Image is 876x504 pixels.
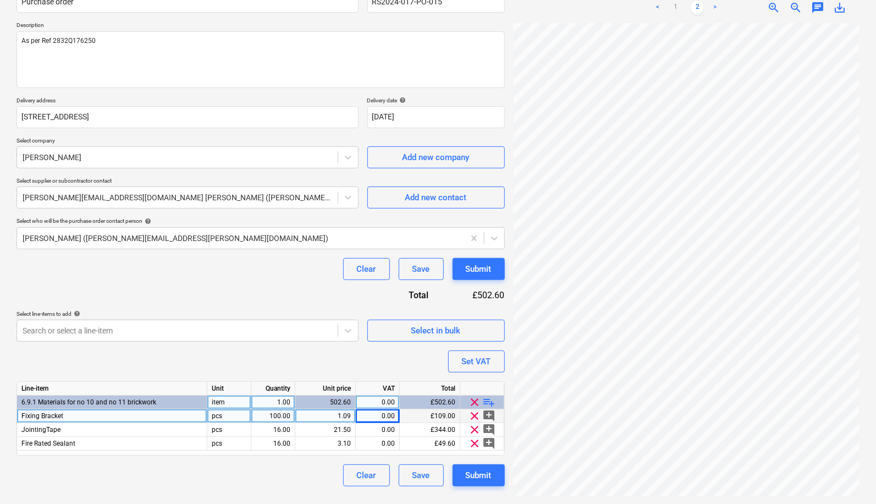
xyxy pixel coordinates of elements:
a: Page 1 [669,1,682,14]
span: chat [811,1,824,14]
div: Quantity [251,382,295,396]
button: Set VAT [448,350,505,372]
div: 0.00 [360,437,395,451]
span: help [142,218,151,224]
div: Unit price [295,382,356,396]
button: Add new company [367,146,505,168]
div: pcs [207,409,251,423]
span: clear [469,396,482,409]
span: save_alt [833,1,846,14]
iframe: Chat Widget [821,451,876,504]
div: Add new contact [405,190,467,205]
div: Total [400,382,460,396]
div: 1.00 [256,396,290,409]
div: 502.60 [300,396,351,409]
div: Add new company [403,150,470,165]
span: help [71,310,80,317]
div: 100.00 [256,409,290,423]
span: clear [469,437,482,450]
div: Save [412,468,430,483]
p: Select supplier or subcontractor contact [16,177,359,187]
span: add_comment [483,409,496,423]
a: Next page [708,1,721,14]
button: Submit [453,258,505,280]
input: Delivery address [16,106,359,128]
button: Submit [453,464,505,486]
span: 6.9.1 Materials for no 10 and no 11 brickwork [21,398,156,406]
div: 0.00 [360,396,395,409]
span: add_comment [483,423,496,436]
span: help [398,97,406,103]
textarea: As per Ref 2832Q176250 [16,31,505,88]
button: Clear [343,464,390,486]
div: Delivery date [367,97,505,104]
button: Add new contact [367,187,505,209]
input: Delivery date not specified [367,106,505,128]
div: pcs [207,423,251,437]
span: Fixing Bracket [21,412,63,420]
div: pcs [207,437,251,451]
div: Set VAT [462,354,491,369]
div: 16.00 [256,423,290,437]
span: JointingTape [21,426,60,434]
div: Save [412,262,430,276]
button: Select in bulk [367,320,505,342]
span: clear [469,423,482,436]
div: Submit [466,262,492,276]
button: Clear [343,258,390,280]
div: 21.50 [300,423,351,437]
div: £49.60 [400,437,460,451]
div: Select who will be the purchase order contact person [16,217,505,224]
span: zoom_out [789,1,802,14]
button: Save [399,258,444,280]
a: Page 2 is your current page [691,1,704,14]
div: £109.00 [400,409,460,423]
span: zoom_in [767,1,780,14]
div: £502.60 [400,396,460,409]
a: Previous page [651,1,664,14]
div: Clear [357,468,376,483]
div: 3.10 [300,437,351,451]
p: Select company [16,137,359,146]
p: Delivery address [16,97,359,106]
div: 16.00 [256,437,290,451]
div: VAT [356,382,400,396]
button: Save [399,464,444,486]
div: Select in bulk [411,324,461,338]
div: Unit [207,382,251,396]
div: Clear [357,262,376,276]
div: £502.60 [446,289,504,302]
span: playlist_add [483,396,496,409]
span: add_comment [483,437,496,450]
p: Description [16,21,505,31]
span: Fire Rated Sealant [21,440,75,447]
div: Total [362,289,447,302]
div: Line-item [17,382,207,396]
div: 0.00 [360,409,395,423]
div: item [207,396,251,409]
span: clear [469,409,482,423]
div: £344.00 [400,423,460,437]
div: 1.09 [300,409,351,423]
div: 0.00 [360,423,395,437]
div: Submit [466,468,492,483]
div: Select line-items to add [16,310,359,317]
